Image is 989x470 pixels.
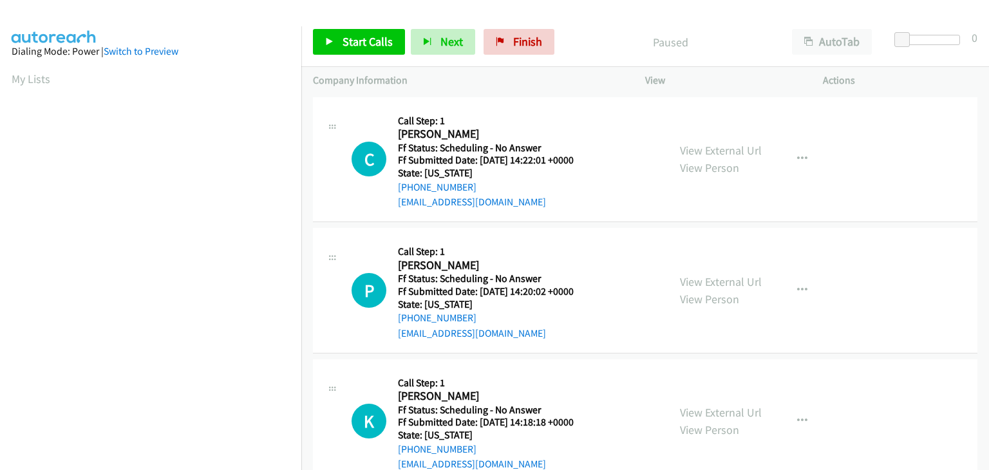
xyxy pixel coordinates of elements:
div: The call is yet to be attempted [352,273,386,308]
h5: Ff Submitted Date: [DATE] 14:18:18 +0000 [398,416,590,429]
h5: Ff Submitted Date: [DATE] 14:20:02 +0000 [398,285,590,298]
a: [PHONE_NUMBER] [398,312,476,324]
div: Dialing Mode: Power | [12,44,290,59]
h2: [PERSON_NAME] [398,389,590,404]
div: The call is yet to be attempted [352,404,386,438]
a: View Person [680,422,739,437]
p: Company Information [313,73,622,88]
a: [PHONE_NUMBER] [398,443,476,455]
a: [PHONE_NUMBER] [398,181,476,193]
button: Next [411,29,475,55]
h5: Call Step: 1 [398,245,590,258]
a: [EMAIL_ADDRESS][DOMAIN_NAME] [398,458,546,470]
a: View External Url [680,405,762,420]
a: Finish [484,29,554,55]
h5: Ff Status: Scheduling - No Answer [398,272,590,285]
h5: State: [US_STATE] [398,429,590,442]
p: Actions [823,73,977,88]
a: [EMAIL_ADDRESS][DOMAIN_NAME] [398,196,546,208]
h5: Ff Submitted Date: [DATE] 14:22:01 +0000 [398,154,590,167]
a: Start Calls [313,29,405,55]
span: Next [440,34,463,49]
a: [EMAIL_ADDRESS][DOMAIN_NAME] [398,327,546,339]
h2: [PERSON_NAME] [398,127,590,142]
h2: [PERSON_NAME] [398,258,590,273]
h5: Call Step: 1 [398,377,590,390]
a: View Person [680,292,739,306]
p: Paused [572,33,769,51]
h1: P [352,273,386,308]
a: My Lists [12,71,50,86]
h5: State: [US_STATE] [398,298,590,311]
h5: Call Step: 1 [398,115,590,127]
a: View External Url [680,143,762,158]
span: Start Calls [343,34,393,49]
h1: K [352,404,386,438]
div: The call is yet to be attempted [352,142,386,176]
p: View [645,73,800,88]
h1: C [352,142,386,176]
a: Switch to Preview [104,45,178,57]
span: Finish [513,34,542,49]
div: Delay between calls (in seconds) [901,35,960,45]
h5: Ff Status: Scheduling - No Answer [398,404,590,417]
a: View Person [680,160,739,175]
h5: Ff Status: Scheduling - No Answer [398,142,590,155]
div: 0 [972,29,977,46]
button: AutoTab [792,29,872,55]
a: View External Url [680,274,762,289]
h5: State: [US_STATE] [398,167,590,180]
